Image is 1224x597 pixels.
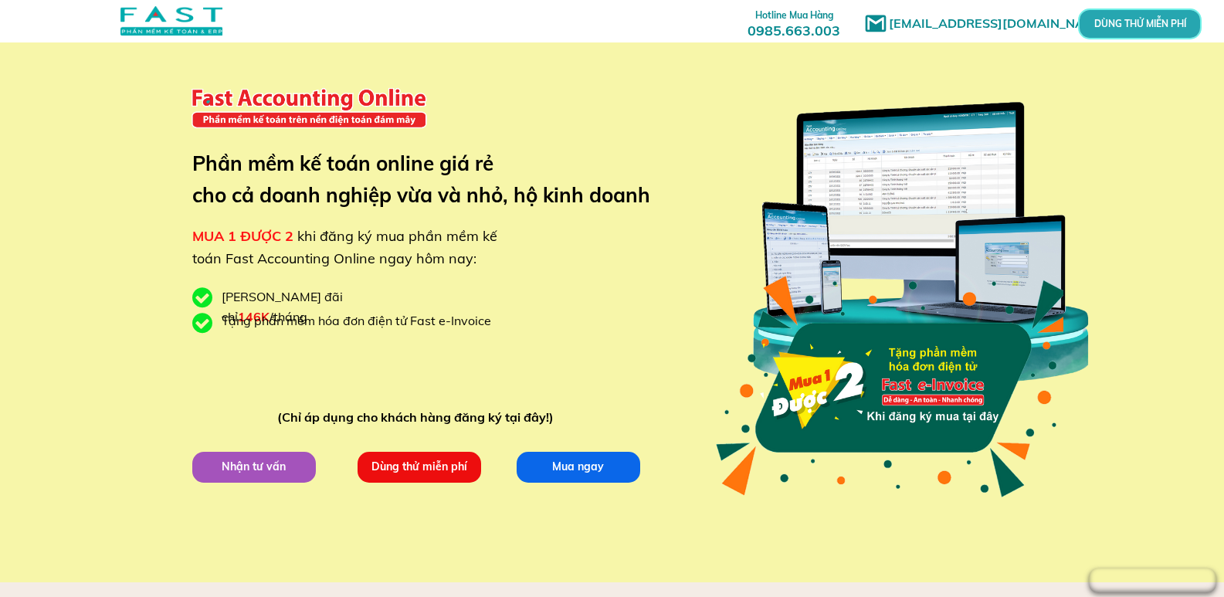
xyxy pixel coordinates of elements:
[238,309,270,324] span: 146K
[889,14,1117,34] h1: [EMAIL_ADDRESS][DOMAIN_NAME]
[755,9,833,21] span: Hotline Mua Hàng
[1115,19,1165,30] p: DÙNG THỬ MIỄN PHÍ
[192,227,497,267] span: khi đăng ký mua phần mềm kế toán Fast Accounting Online ngay hôm nay:
[191,451,316,483] p: Nhận tư vấn
[192,148,673,212] h3: Phần mềm kế toán online giá rẻ cho cả doanh nghiệp vừa và nhỏ, hộ kinh doanh
[277,408,561,428] div: (Chỉ áp dụng cho khách hàng đăng ký tại đây!)
[222,311,503,331] div: Tặng phần mềm hóa đơn điện tử Fast e-Invoice
[222,287,422,327] div: [PERSON_NAME] đãi chỉ /tháng
[731,5,857,39] h3: 0985.663.003
[356,451,481,483] p: Dùng thử miễn phí
[515,451,640,483] p: Mua ngay
[192,227,293,245] span: MUA 1 ĐƯỢC 2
